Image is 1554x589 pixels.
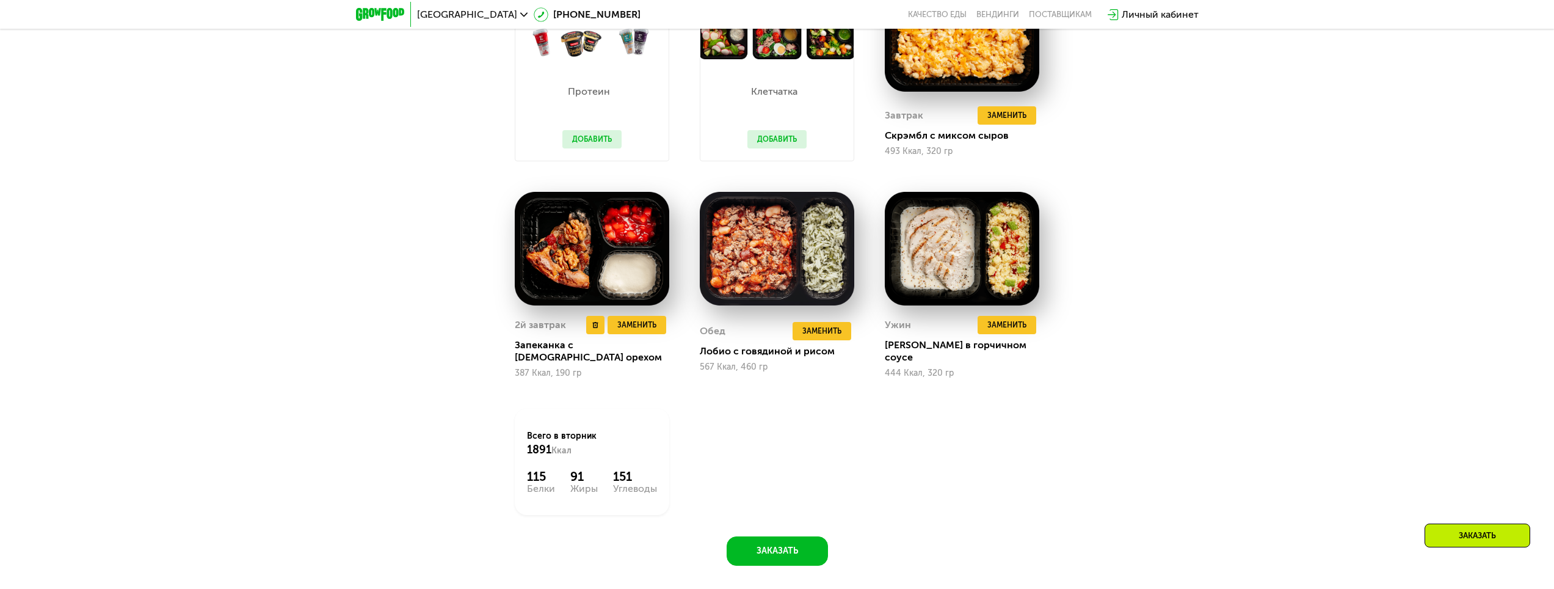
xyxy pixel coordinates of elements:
div: Лобио с говядиной и рисом [700,345,864,357]
div: Жиры [570,484,598,494]
div: 493 Ккал, 320 гр [885,147,1039,156]
div: Личный кабинет [1122,7,1199,22]
button: Заменить [608,316,666,334]
div: Всего в вторник [527,430,657,457]
span: [GEOGRAPHIC_DATA] [417,10,517,20]
a: Качество еды [908,10,967,20]
div: 151 [613,469,657,484]
a: [PHONE_NUMBER] [534,7,641,22]
a: Вендинги [976,10,1019,20]
div: Скрэмбл с миксом сыров [885,130,1049,142]
div: 387 Ккал, 190 гр [515,368,669,378]
span: Заменить [802,325,841,337]
button: Заменить [793,322,851,340]
div: [PERSON_NAME] в горчичном соусе [885,339,1049,364]
div: 115 [527,469,555,484]
div: 91 [570,469,598,484]
div: поставщикам [1029,10,1092,20]
div: 444 Ккал, 320 гр [885,368,1039,378]
button: Заменить [978,106,1036,125]
p: Клетчатка [747,87,801,97]
button: Заменить [978,316,1036,334]
div: 567 Ккал, 460 гр [700,362,854,372]
div: Заказать [1425,524,1530,547]
p: Протеин [562,87,615,97]
div: Ужин [885,316,911,334]
button: Заказать [727,536,828,566]
span: Ккал [551,445,572,456]
span: Заменить [987,319,1026,331]
button: Добавить [562,130,622,148]
button: Добавить [747,130,807,148]
div: Завтрак [885,106,923,125]
span: Заменить [987,109,1026,122]
div: Обед [700,322,725,340]
span: 1891 [527,443,551,456]
span: Заменить [617,319,656,331]
div: Запеканка с [DEMOGRAPHIC_DATA] орехом [515,339,679,364]
div: Белки [527,484,555,494]
div: Углеводы [613,484,657,494]
div: 2й завтрак [515,316,566,334]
